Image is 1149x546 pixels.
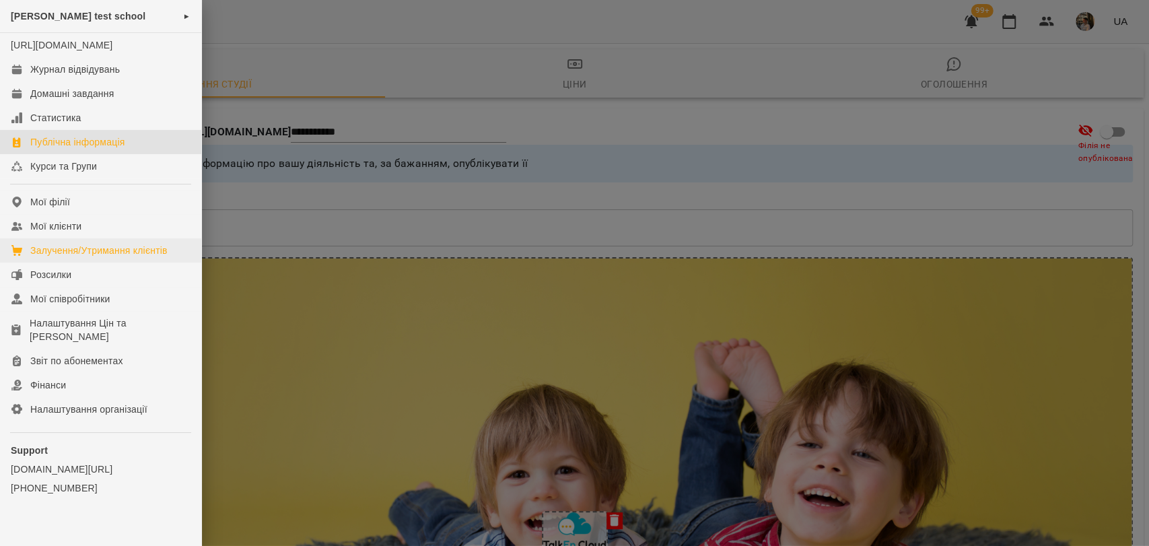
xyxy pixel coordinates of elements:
[30,292,110,306] div: Мої співробітники
[30,219,81,233] div: Мої клієнти
[30,354,123,368] div: Звіт по абонементах
[30,135,125,149] div: Публічна інформація
[30,378,66,392] div: Фінанси
[30,63,120,76] div: Журнал відвідувань
[30,403,147,416] div: Налаштування організації
[11,11,145,22] span: [PERSON_NAME] test school
[11,463,190,476] a: [DOMAIN_NAME][URL]
[183,11,190,22] span: ►
[30,268,71,281] div: Розсилки
[30,195,70,209] div: Мої філії
[30,316,190,343] div: Налаштування Цін та [PERSON_NAME]
[30,87,114,100] div: Домашні завдання
[30,111,81,125] div: Статистика
[30,160,97,173] div: Курси та Групи
[11,40,112,50] a: [URL][DOMAIN_NAME]
[11,444,190,457] p: Support
[11,481,190,495] a: [PHONE_NUMBER]
[30,244,168,257] div: Залучення/Утримання клієнтів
